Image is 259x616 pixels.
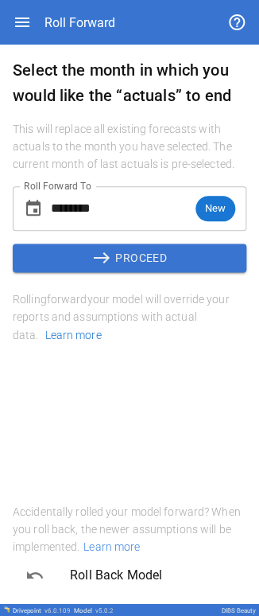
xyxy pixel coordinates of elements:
[24,179,91,193] label: Roll Forward To
[25,565,44,584] span: undo
[13,244,246,272] button: PROCEED
[45,328,102,341] a: Learn more
[222,606,256,614] div: DIBS Beauty
[95,606,114,614] span: v 5.0.2
[13,503,246,556] h6: Accidentally rolled your model forward? When you roll back, the newer assumptions will be impleme...
[70,565,234,584] span: Roll Back Model
[13,121,246,173] h6: This will replace all existing forecasts with actuals to the month you have selected. The current...
[3,606,10,612] img: Drivepoint
[79,540,140,552] span: Learn more
[195,199,235,217] span: New
[44,15,115,30] div: Roll Forward
[92,248,115,267] span: east
[74,606,114,614] div: Model
[44,606,71,614] span: v 6.0.109
[13,291,246,344] h6: Rolling forward your model will override your reports and assumptions with actual data.
[13,57,246,108] h6: Select the month in which you would like the “actuals” to end
[13,556,246,594] div: Roll Back Model
[13,606,71,614] div: Drivepoint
